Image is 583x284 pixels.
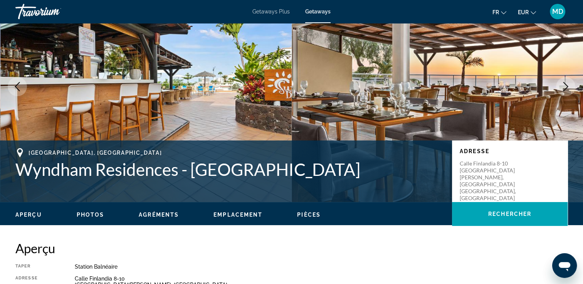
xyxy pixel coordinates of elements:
[15,241,568,256] h2: Aperçu
[297,211,321,218] button: Pièces
[492,9,499,15] span: fr
[252,8,290,15] a: Getaways Plus
[77,211,104,218] button: Photos
[518,7,536,18] button: Change currency
[552,8,563,15] span: MD
[556,77,575,96] button: Next image
[15,2,92,22] a: Travorium
[8,77,27,96] button: Previous image
[75,264,568,270] div: Station balnéaire
[305,8,331,15] a: Getaways
[552,253,577,278] iframe: Bouton de lancement de la fenêtre de messagerie
[460,160,521,202] p: Calle Finlandia 8-10 [GEOGRAPHIC_DATA][PERSON_NAME], [GEOGRAPHIC_DATA] [GEOGRAPHIC_DATA], [GEOGRA...
[518,9,529,15] span: EUR
[15,264,55,270] div: Taper
[548,3,568,20] button: User Menu
[452,202,568,226] button: Rechercher
[15,211,42,218] button: Aperçu
[460,148,560,154] p: Adresse
[15,159,444,179] h1: Wyndham Residences - [GEOGRAPHIC_DATA]
[488,211,531,217] span: Rechercher
[29,150,162,156] span: [GEOGRAPHIC_DATA], [GEOGRAPHIC_DATA]
[213,211,262,218] button: Emplacement
[139,211,179,218] button: Agréments
[492,7,506,18] button: Change language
